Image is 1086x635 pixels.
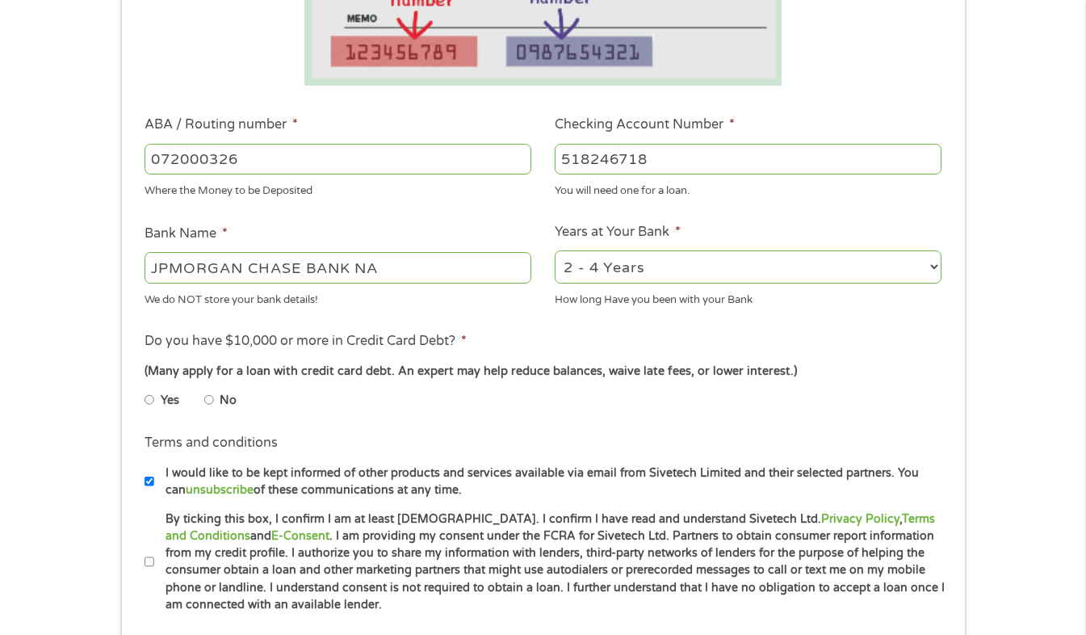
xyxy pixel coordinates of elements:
[145,178,531,200] div: Where the Money to be Deposited
[186,483,254,497] a: unsubscribe
[154,465,946,499] label: I would like to be kept informed of other products and services available via email from Sivetech...
[555,286,941,308] div: How long Have you been with your Bank
[145,363,941,381] div: (Many apply for a loan with credit card debt. An expert may help reduce balances, waive late fees...
[154,511,946,614] label: By ticking this box, I confirm I am at least [DEMOGRAPHIC_DATA]. I confirm I have read and unders...
[145,333,467,350] label: Do you have $10,000 or more in Credit Card Debt?
[555,178,941,200] div: You will need one for a loan.
[145,435,278,452] label: Terms and conditions
[166,512,935,543] a: Terms and Conditions
[161,392,179,410] label: Yes
[271,529,329,543] a: E-Consent
[145,225,228,242] label: Bank Name
[821,512,899,526] a: Privacy Policy
[145,116,298,133] label: ABA / Routing number
[555,224,681,241] label: Years at Your Bank
[555,116,735,133] label: Checking Account Number
[145,144,531,175] input: 263177916
[220,392,237,410] label: No
[555,144,941,175] input: 345634636
[145,286,531,308] div: We do NOT store your bank details!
